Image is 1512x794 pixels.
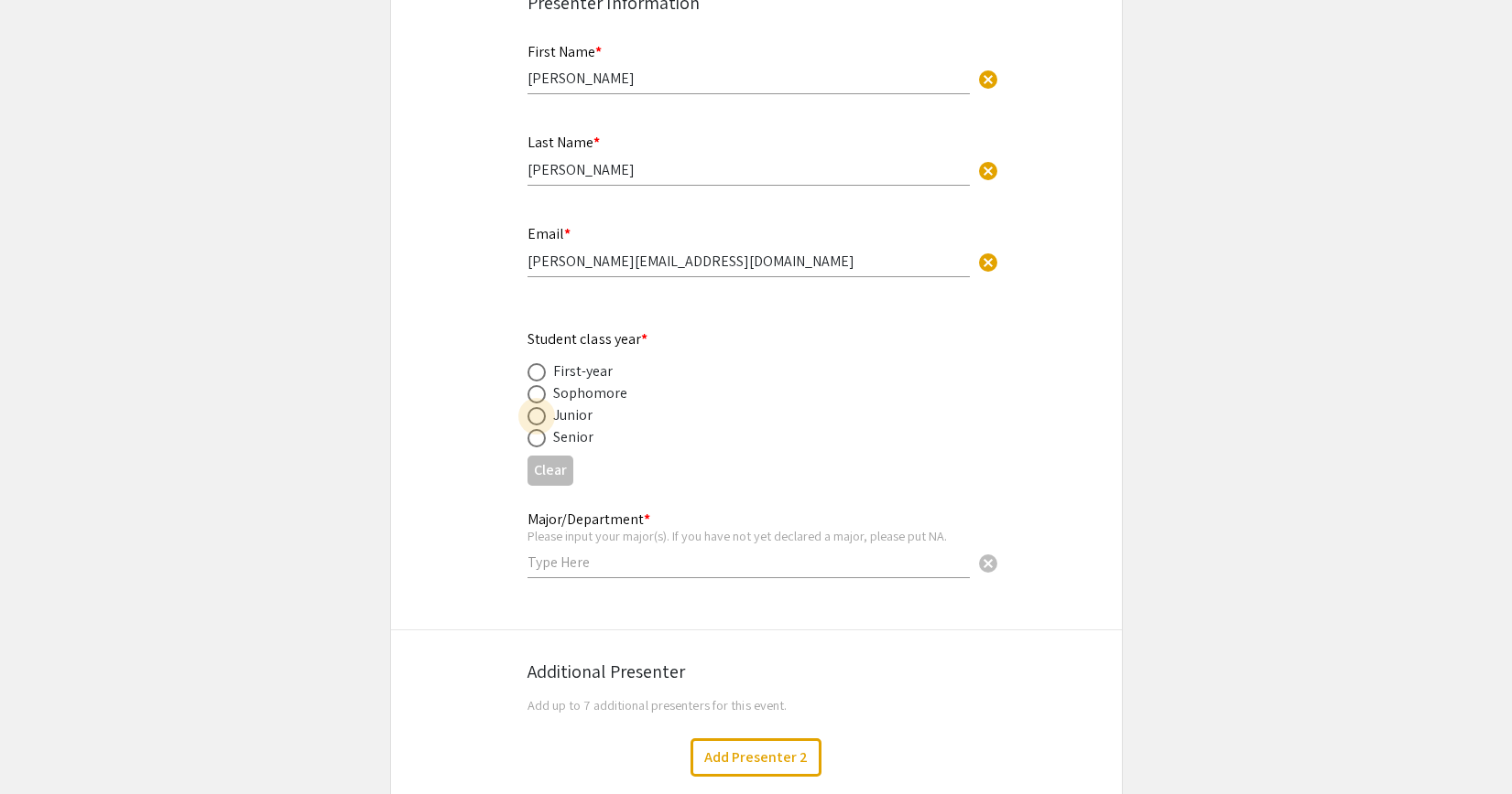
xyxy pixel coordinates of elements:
[970,243,1006,280] button: Clear
[528,456,573,486] button: Clear
[528,160,970,179] input: Type Here
[528,329,648,349] mat-label: Student class year
[553,360,614,382] div: First-year
[977,252,999,274] span: cancel
[528,133,600,152] mat-label: Last Name
[977,160,999,182] span: cancel
[528,42,602,61] mat-label: First Name
[528,69,970,88] input: Type Here
[528,696,788,714] span: Add up to 7 additional presenters for this event.
[970,60,1006,97] button: Clear
[14,712,78,780] iframe: Chat
[528,252,970,271] input: Type Here
[528,224,571,243] mat-label: Email
[977,553,999,574] span: cancel
[528,658,985,685] div: Additional Presenter
[528,553,970,572] input: Type Here
[553,404,593,426] div: Junior
[691,738,821,777] button: Add Presenter 2
[528,528,970,544] div: Please input your major(s). If you have not yet declared a major, please put NA.
[970,152,1006,188] button: Clear
[977,69,999,91] span: cancel
[553,382,628,404] div: Sophomore
[528,510,650,529] mat-label: Major/Department
[553,426,594,448] div: Senior
[970,544,1006,581] button: Clear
